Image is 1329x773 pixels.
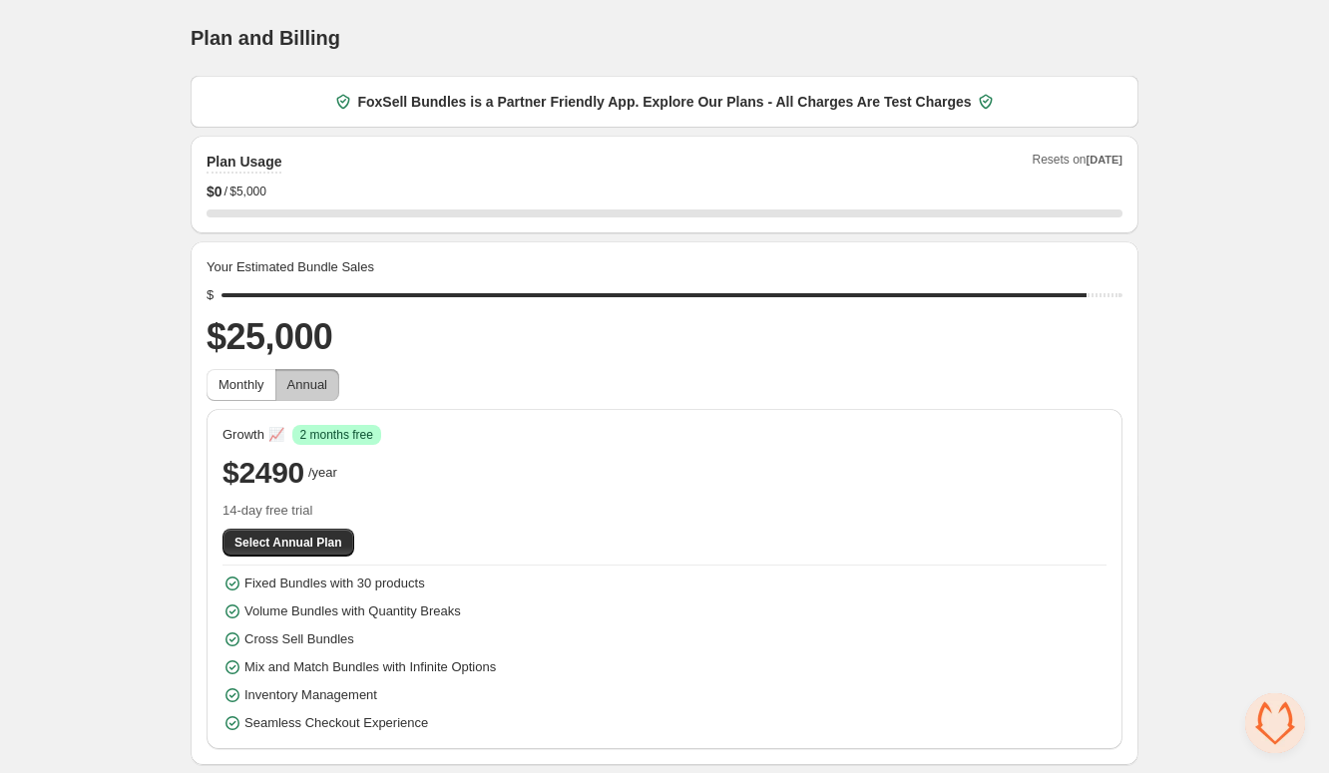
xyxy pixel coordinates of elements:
[207,182,1122,201] div: /
[357,92,971,112] span: FoxSell Bundles is a Partner Friendly App. Explore Our Plans - All Charges Are Test Charges
[244,601,461,621] span: Volume Bundles with Quantity Breaks
[244,713,428,733] span: Seamless Checkout Experience
[244,629,354,649] span: Cross Sell Bundles
[222,453,304,493] span: $2490
[222,501,1107,521] span: 14-day free trial
[207,369,276,401] button: Monthly
[207,313,1122,361] h2: $25,000
[222,425,284,445] span: Growth 📈
[1087,154,1122,166] span: [DATE]
[308,463,337,483] span: /year
[207,257,374,277] span: Your Estimated Bundle Sales
[1033,152,1123,174] span: Resets on
[1245,693,1305,753] a: Open chat
[219,377,264,392] span: Monthly
[207,152,281,172] h2: Plan Usage
[244,685,377,705] span: Inventory Management
[275,369,339,401] button: Annual
[244,657,496,677] span: Mix and Match Bundles with Infinite Options
[207,182,222,201] span: $ 0
[234,535,342,551] span: Select Annual Plan
[207,285,214,305] div: $
[287,377,327,392] span: Annual
[222,529,354,557] button: Select Annual Plan
[229,184,266,199] span: $5,000
[300,427,373,443] span: 2 months free
[244,574,425,593] span: Fixed Bundles with 30 products
[191,26,340,50] h1: Plan and Billing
